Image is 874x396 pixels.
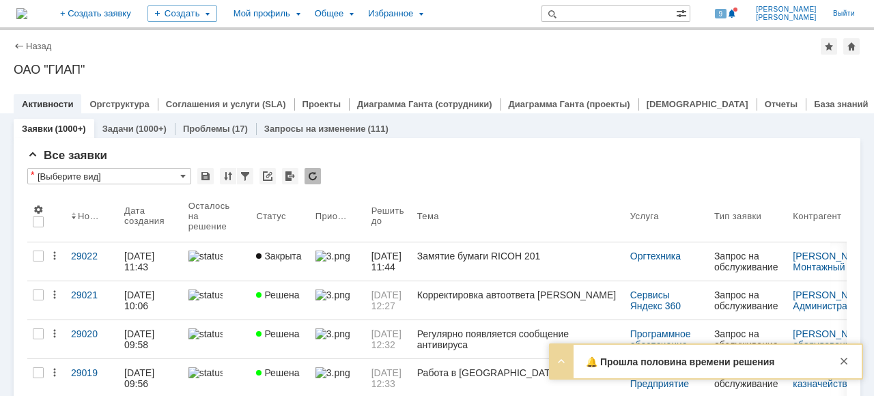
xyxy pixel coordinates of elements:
div: Действия [49,328,60,339]
a: Проекты [302,99,341,109]
a: [DATE] 11:43 [119,242,183,281]
div: 29020 [71,328,113,339]
a: [DATE] 10:06 [119,281,183,320]
div: Запрос на обслуживание [714,289,782,311]
span: Настройки [33,204,44,215]
img: 3.png [315,367,350,378]
div: Решить до [371,206,406,226]
div: Работа в [GEOGRAPHIC_DATA] [417,367,619,378]
a: 29020 [66,320,119,358]
div: Обновлять список [305,168,321,184]
div: (17) [232,124,248,134]
div: Приоритет [315,211,350,221]
div: Действия [49,251,60,261]
div: Контрагент [793,211,841,221]
span: [PERSON_NAME] [756,5,817,14]
div: Тип заявки [714,211,761,221]
div: Услуга [630,211,659,221]
div: [DATE] 11:43 [124,251,157,272]
a: 3.png [310,320,366,358]
div: Экспорт списка [282,168,298,184]
img: statusbar-100 (1).png [188,328,223,339]
a: Перейти на домашнюю страницу [16,8,27,19]
th: Услуга [625,190,709,242]
a: 29022 [66,242,119,281]
a: Активности [22,99,73,109]
a: Запрос на обслуживание [709,281,787,320]
a: Диаграмма Ганта (проекты) [509,99,630,109]
a: [DATE] 12:27 [366,281,412,320]
div: Номер [78,211,102,221]
a: 29021 [66,281,119,320]
div: Запрос на обслуживание [714,251,782,272]
div: Настройки списка отличаются от сохраненных в виде [31,170,34,180]
span: Решена [256,289,299,300]
a: Соглашения и услуги (SLA) [166,99,286,109]
div: 29021 [71,289,113,300]
th: Тема [412,190,625,242]
a: Оргструктура [89,99,149,109]
img: statusbar-100 (1).png [188,367,223,378]
img: 3.png [315,289,350,300]
div: Замятие бумаги RICOH 201 [417,251,619,261]
a: Проблемы [183,124,230,134]
a: statusbar-100 (1).png [183,242,251,281]
a: 3.png [310,281,366,320]
div: [DATE] 09:56 [124,367,157,389]
a: Запросы на изменение [264,124,366,134]
a: Диаграмма Ганта (сотрудники) [357,99,492,109]
div: [DATE] 10:06 [124,289,157,311]
span: [DATE] 11:44 [371,251,404,272]
div: Закрыть [836,353,852,369]
a: statusbar-100 (1).png [183,320,251,358]
img: 3.png [315,251,350,261]
div: Создать [147,5,217,22]
th: Приоритет [310,190,366,242]
span: [DATE] 12:27 [371,289,404,311]
div: Запрос на обслуживание [714,328,782,350]
a: Заявки [22,124,53,134]
a: statusbar-100 (1).png [183,281,251,320]
strong: 🔔 Прошла половина времени решения заявки [586,356,774,380]
div: 29019 [71,367,113,378]
div: Сохранить вид [197,168,214,184]
span: Расширенный поиск [676,6,690,19]
th: Статус [251,190,309,242]
div: Регулярно появляется сообщение антивируса [417,328,619,350]
div: Скопировать ссылку на список [259,168,276,184]
div: Действия [49,289,60,300]
a: Решена [251,281,309,320]
a: [DEMOGRAPHIC_DATA] [647,99,748,109]
div: Дата создания [124,206,167,226]
div: Статус [256,211,285,221]
th: Тип заявки [709,190,787,242]
a: Решена [251,320,309,358]
a: Сервисы Яндекс 360 [630,289,681,311]
div: [DATE] 09:58 [124,328,157,350]
div: Фильтрация... [237,168,253,184]
a: База знаний [814,99,868,109]
a: Задачи [102,124,134,134]
div: Действия [49,367,60,378]
span: Закрыта [256,251,301,261]
div: Развернуть [553,353,569,369]
div: (1000+) [55,124,85,134]
a: Замятие бумаги RICOH 201 [412,242,625,281]
a: Программное обеспечение [630,328,694,350]
a: [PERSON_NAME] [793,289,871,300]
th: Осталось на решение [183,190,251,242]
th: Дата создания [119,190,183,242]
div: Корректировка автоответа [PERSON_NAME] [417,289,619,300]
span: Решена [256,328,299,339]
div: (111) [368,124,389,134]
span: Все заявки [27,149,107,162]
div: Сортировка... [220,168,236,184]
a: Запрос на обслуживание [709,242,787,281]
img: statusbar-100 (1).png [188,251,223,261]
img: logo [16,8,27,19]
a: Закрыта [251,242,309,281]
a: [DATE] 09:58 [119,320,183,358]
th: Номер [66,190,119,242]
a: 3.png [310,242,366,281]
div: Сделать домашней страницей [843,38,860,55]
